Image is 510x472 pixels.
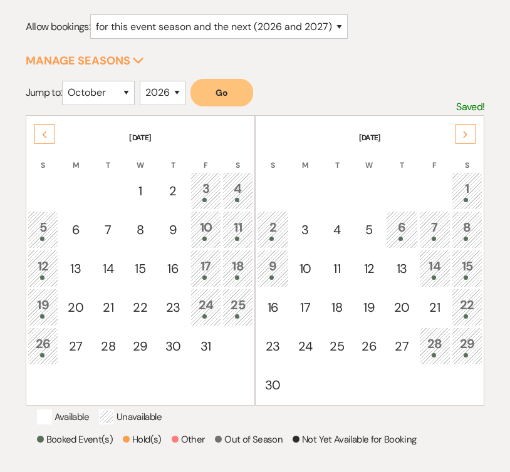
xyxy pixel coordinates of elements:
div: 17 [197,257,215,280]
div: 31 [197,337,215,356]
th: T [157,145,189,171]
span: Allow bookings: [26,20,90,33]
div: 19 [34,295,52,319]
th: M [60,145,91,171]
th: T [386,145,418,171]
div: 18 [229,257,246,280]
div: 10 [197,218,215,241]
div: 12 [360,259,378,278]
div: 1 [132,182,149,200]
div: 15 [132,259,149,278]
div: 10 [297,259,314,278]
th: S [452,145,483,171]
div: 28 [100,337,117,356]
div: 3 [297,220,314,239]
div: 8 [132,220,149,239]
button: Manage Seasons [26,55,144,66]
p: Saved! [456,99,484,115]
div: 9 [164,220,182,239]
div: 2 [164,182,182,200]
p: Other [172,432,206,447]
div: 27 [66,337,85,356]
div: 6 [66,220,85,239]
div: 20 [393,298,411,317]
div: 6 [393,218,411,241]
div: 30 [164,337,182,356]
div: 29 [459,334,476,357]
div: 21 [426,298,444,317]
div: 18 [329,298,346,317]
th: [DATE] [28,117,253,143]
th: T [322,145,353,171]
div: 23 [164,298,182,317]
div: 12 [34,257,52,280]
th: S [257,145,289,171]
div: 7 [426,218,444,241]
div: 26 [34,334,52,357]
span: Jump to: [26,86,62,99]
th: F [190,145,222,171]
th: W [353,145,385,171]
p: Available [37,409,89,424]
th: S [222,145,253,171]
div: 3 [197,179,215,202]
div: 7 [100,220,117,239]
p: Booked Event(s) [37,432,113,447]
div: 13 [393,259,411,278]
div: 11 [229,218,246,241]
div: 22 [132,298,149,317]
p: Out of Season [215,432,283,447]
div: 13 [66,259,85,278]
div: 19 [360,298,378,317]
div: 9 [264,257,282,280]
div: 25 [329,337,346,356]
div: 11 [329,259,346,278]
th: F [419,145,450,171]
div: 23 [264,337,282,356]
button: Go [190,79,253,106]
div: 30 [264,376,282,394]
div: 27 [393,337,411,356]
div: 14 [100,259,117,278]
div: 15 [459,257,476,280]
p: Hold(s) [123,432,162,447]
th: T [93,145,123,171]
p: Unavailable [99,409,162,424]
div: 4 [329,220,346,239]
div: 17 [297,298,314,317]
div: 14 [426,257,444,280]
div: 24 [297,337,314,356]
div: 2 [264,218,282,241]
th: M [290,145,321,171]
div: 1 [459,179,476,202]
div: 5 [34,218,52,241]
th: W [125,145,156,171]
div: 25 [229,295,246,319]
div: 8 [459,218,476,241]
div: 16 [264,298,282,317]
div: 21 [100,298,117,317]
div: 5 [360,220,378,239]
div: 20 [66,298,85,317]
div: 16 [164,259,182,278]
th: [DATE] [257,117,482,143]
p: Not Yet Available for Booking [293,432,416,447]
div: 24 [197,295,215,319]
div: 22 [459,295,476,319]
div: 4 [229,179,246,202]
th: S [28,145,59,171]
div: 29 [132,337,149,356]
div: 28 [426,334,444,357]
div: 26 [360,337,378,356]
